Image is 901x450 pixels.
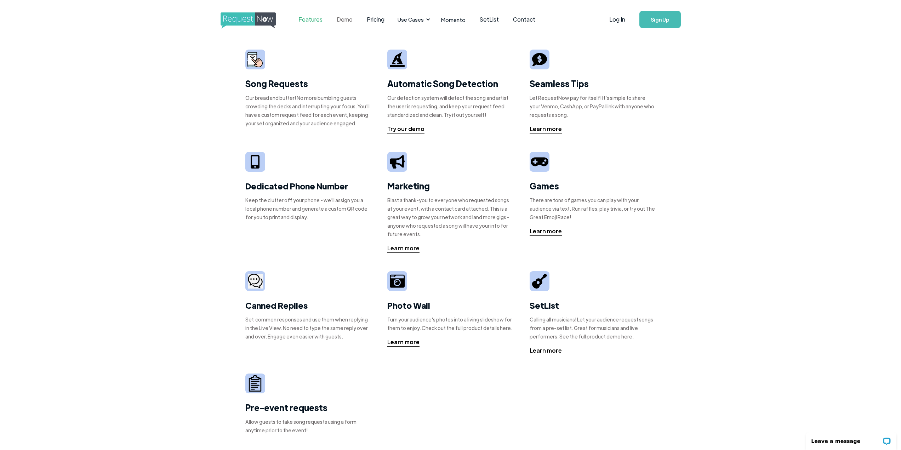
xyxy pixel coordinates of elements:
img: guitar [532,274,547,289]
a: Momento [434,9,473,30]
img: iphone [251,155,259,169]
strong: Automatic Song Detection [387,78,498,89]
div: Learn more [530,227,562,235]
div: Turn your audience's photos into a living slideshow for them to enjoy. Check out the full product... [387,315,514,332]
a: home [221,12,274,27]
a: Learn more [530,125,562,133]
strong: Pre-event requests [245,402,327,413]
strong: Marketing [387,180,430,191]
strong: Photo Wall [387,300,430,311]
img: wizard hat [390,52,405,67]
img: megaphone [390,155,405,168]
div: Learn more [387,338,420,346]
a: Pricing [360,8,392,30]
img: smarphone [247,52,263,67]
a: Learn more [387,338,420,347]
div: Our detection system will detect the song and artist the user is requesting, and keep your reques... [387,93,514,119]
strong: Song Requests [245,78,308,89]
div: Use Cases [398,16,424,23]
div: Keep the clutter off your phone - we'll assign you a local phone number and generate a custom QR ... [245,196,372,221]
a: Learn more [530,346,562,355]
div: Blast a thank-you to everyone who requested songs at your event, with a contact card attached. Th... [387,196,514,238]
strong: Dedicated Phone Number [245,180,348,192]
img: camera icon [390,274,405,289]
a: Try our demo [387,125,424,133]
a: Sign Up [639,11,681,28]
div: Allow guests to take song requests using a form anytime prior to the event! [245,417,372,434]
strong: Canned Replies [245,300,308,311]
a: Demo [330,8,360,30]
a: Contact [506,8,542,30]
div: Use Cases [393,8,432,30]
div: Our bread and butter! No more bumbling guests crowding the decks and interrupting your focus. You... [245,93,372,127]
a: Learn more [387,244,420,253]
iframe: LiveChat chat widget [802,428,901,450]
img: video game [531,155,548,169]
a: Features [291,8,330,30]
img: requestnow logo [221,12,289,29]
strong: SetList [530,300,559,311]
div: Set common responses and use them when replying in the Live View. No need to type the same reply ... [245,315,372,341]
img: camera icon [248,274,263,289]
div: There are tons of games you can play with your audience via text. Run raffles, play trivia, or tr... [530,196,656,221]
strong: Games [530,180,559,191]
a: SetList [473,8,506,30]
a: Learn more [530,227,562,236]
div: Learn more [387,244,420,252]
div: Let RequestNow pay for itself! It's simple to share your Venmo, CashApp, or PayPal link with anyo... [530,93,656,119]
div: Calling all musicians! Let your audience request songs from a pre-set list. Great for musicians a... [530,315,656,341]
a: Log In [602,7,632,32]
img: tip sign [532,52,547,67]
strong: Seamless Tips [530,78,589,89]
